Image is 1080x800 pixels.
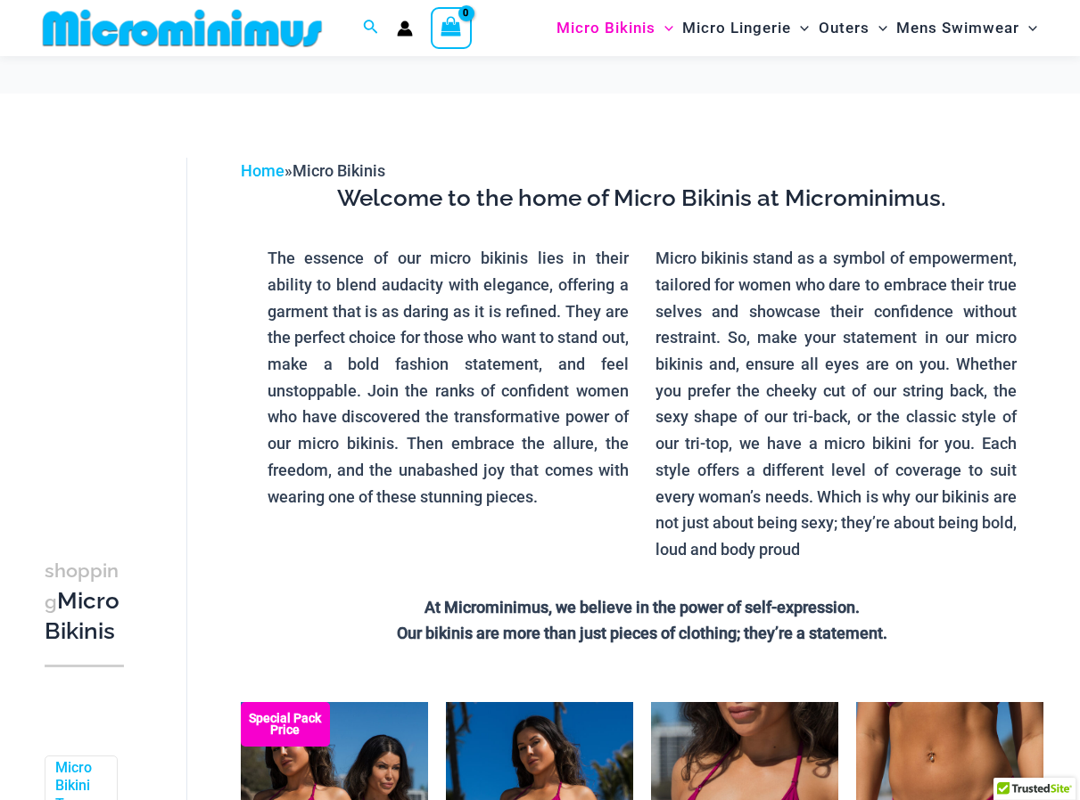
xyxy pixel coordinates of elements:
a: Home [241,161,284,180]
span: shopping [45,559,119,613]
span: Menu Toggle [791,5,809,51]
a: OutersMenu ToggleMenu Toggle [814,5,892,51]
span: Menu Toggle [1019,5,1037,51]
strong: At Microminimus, we believe in the power of self-expression. [425,598,860,616]
nav: Site Navigation [549,3,1044,53]
b: Special Pack Price [241,713,330,736]
span: Micro Bikinis [556,5,655,51]
iframe: TrustedSite Certified [45,143,205,500]
a: Micro LingerieMenu ToggleMenu Toggle [678,5,813,51]
span: Menu Toggle [870,5,887,51]
strong: Our bikinis are more than just pieces of clothing; they’re a statement. [397,624,887,642]
span: Menu Toggle [655,5,673,51]
img: MM SHOP LOGO FLAT [36,8,329,48]
span: Mens Swimwear [896,5,1019,51]
p: The essence of our micro bikinis lies in their ability to blend audacity with elegance, offering ... [268,245,629,510]
a: View Shopping Cart, empty [431,7,472,48]
span: Micro Bikinis [293,161,385,180]
a: Search icon link [363,17,379,39]
h3: Micro Bikinis [45,555,124,647]
span: Outers [819,5,870,51]
a: Micro BikinisMenu ToggleMenu Toggle [552,5,678,51]
p: Micro bikinis stand as a symbol of empowerment, tailored for women who dare to embrace their true... [655,245,1017,562]
span: Micro Lingerie [682,5,791,51]
span: » [241,161,385,180]
h3: Welcome to the home of Micro Bikinis at Microminimus. [254,184,1030,214]
a: Account icon link [397,20,413,37]
a: Mens SwimwearMenu ToggleMenu Toggle [892,5,1042,51]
